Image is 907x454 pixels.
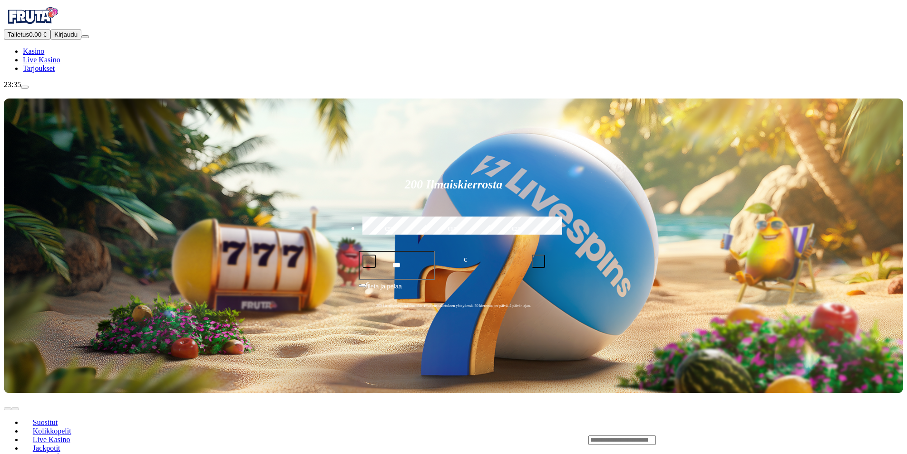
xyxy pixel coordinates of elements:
span: Jackpotit [29,444,64,452]
span: € [464,256,467,265]
label: €50 [360,215,419,243]
a: Live Kasino [23,433,80,447]
button: live-chat [21,86,29,89]
span: 23:35 [4,80,21,89]
a: Fruta [4,21,61,29]
span: Live Kasino [29,435,74,444]
span: Talletus [8,31,29,38]
a: Kolikkopelit [23,424,81,438]
span: Suositut [29,418,61,426]
button: next slide [11,407,19,410]
img: Fruta [4,4,61,28]
label: €150 [424,215,483,243]
input: Search [588,435,656,445]
a: Kasino [23,47,44,55]
span: Kirjaudu [54,31,78,38]
label: €250 [488,215,547,243]
button: menu [81,35,89,38]
button: Talleta ja pelaa [359,281,549,299]
button: plus icon [532,255,545,268]
a: Live Kasino [23,56,60,64]
nav: Main menu [4,47,903,73]
button: Talletusplus icon0.00 € [4,30,50,39]
button: minus icon [362,255,376,268]
a: Tarjoukset [23,64,55,72]
button: prev slide [4,407,11,410]
span: Kolikkopelit [29,427,75,435]
span: € [366,281,369,286]
span: 0.00 € [29,31,47,38]
button: Kirjaudu [50,30,81,39]
a: Suositut [23,415,68,430]
span: Talleta ja pelaa [361,282,402,299]
nav: Primary [4,4,903,73]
